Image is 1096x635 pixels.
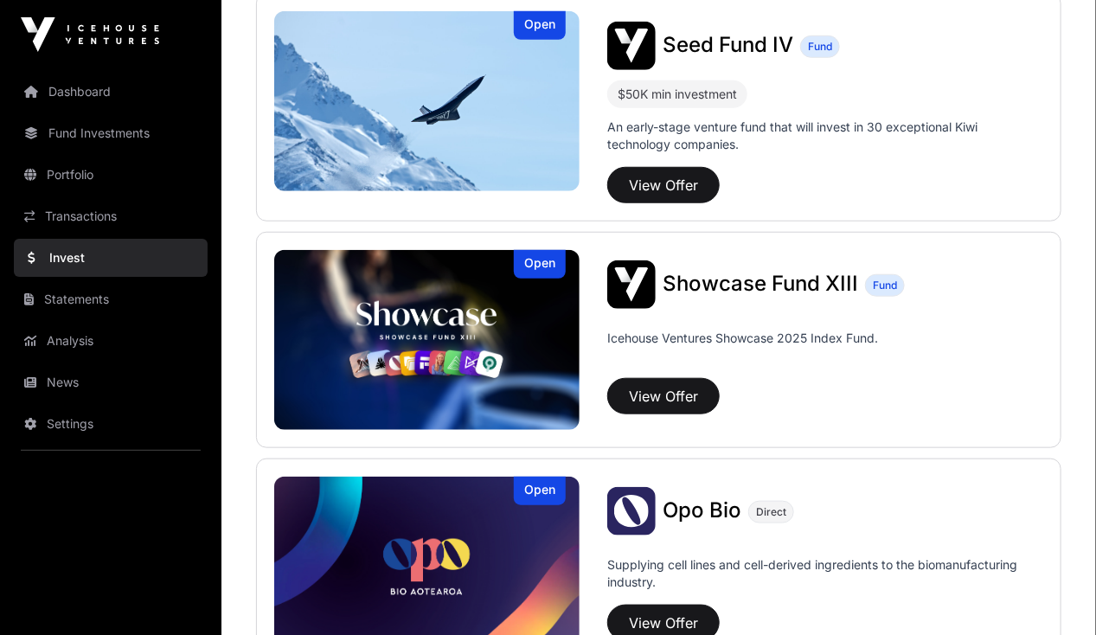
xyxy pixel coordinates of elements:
button: View Offer [607,378,720,414]
div: $50K min investment [607,80,747,108]
div: Open [514,250,566,279]
a: Analysis [14,322,208,360]
a: Seed Fund IV [663,35,793,57]
a: Seed Fund IVOpen [274,11,580,191]
a: Statements [14,280,208,318]
a: Dashboard [14,73,208,111]
img: Icehouse Ventures Logo [21,17,159,52]
span: Opo Bio [663,497,741,523]
span: Showcase Fund XIII [663,271,858,296]
iframe: Chat Widget [1009,552,1096,635]
a: Fund Investments [14,114,208,152]
img: Seed Fund IV [607,22,656,70]
a: Invest [14,239,208,277]
a: Showcase Fund XIIIOpen [274,250,580,430]
a: Portfolio [14,156,208,194]
span: Fund [873,279,897,292]
img: Opo Bio [607,487,656,536]
a: Transactions [14,197,208,235]
img: Seed Fund IV [274,11,580,191]
img: Showcase Fund XIII [607,260,656,309]
a: Showcase Fund XIII [663,273,858,296]
div: Open [514,477,566,505]
div: $50K min investment [618,84,737,105]
span: Seed Fund IV [663,32,793,57]
div: Open [514,11,566,40]
p: An early-stage venture fund that will invest in 30 exceptional Kiwi technology companies. [607,119,1043,153]
a: Settings [14,405,208,443]
a: Opo Bio [663,500,741,523]
p: Icehouse Ventures Showcase 2025 Index Fund. [607,330,878,347]
a: News [14,363,208,401]
span: Direct [756,505,786,519]
img: Showcase Fund XIII [274,250,580,430]
p: Supplying cell lines and cell-derived ingredients to the biomanufacturing industry. [607,556,1043,591]
span: Fund [808,40,832,54]
button: View Offer [607,167,720,203]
